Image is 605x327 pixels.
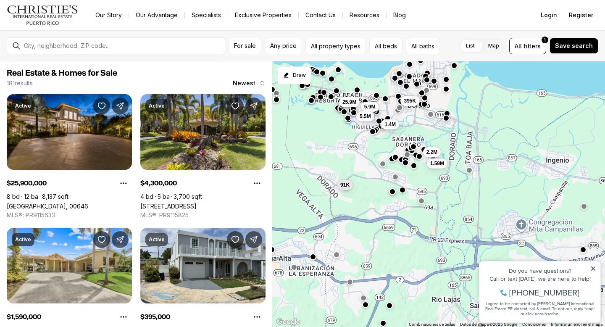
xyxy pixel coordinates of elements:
span: Any price [270,42,297,49]
p: Active [15,103,31,109]
span: Save search [555,42,593,49]
span: Register [569,12,593,18]
span: Newest [233,80,255,87]
button: All baths [406,38,440,54]
span: All [515,42,522,50]
span: I agree to be contacted by [PERSON_NAME] International Real Estate PR via text, call & email. To ... [11,52,120,68]
a: Exclusive Properties [228,9,298,21]
button: 1.4M [381,119,399,129]
a: Specialists [185,9,228,21]
span: 25.9M [342,98,356,105]
div: Do you have questions? [9,19,121,25]
p: 181 results [7,80,33,87]
p: Active [149,103,165,109]
span: [PHONE_NUMBER] [34,40,105,48]
a: Resources [343,9,386,21]
button: 5.9M [361,102,379,112]
button: 1.59M [427,158,447,169]
button: 91K [337,180,353,190]
span: Datos del mapa ©2025 Google [460,322,517,327]
button: Property options [249,175,266,192]
span: Login [541,12,557,18]
button: Save Property: 54 CAMINO DE ZORZAL [93,231,110,248]
a: Blog [387,9,413,21]
span: filters [523,42,541,50]
a: 323 DORADO BEACH EAST, DORADO PR, 00646 [7,203,88,210]
label: Map [481,38,506,53]
button: For sale [229,38,261,54]
button: Save Property: 500 PLANTATION DR #3-202 [227,98,244,114]
button: Share Property [245,98,262,114]
p: Active [15,236,31,243]
span: Real Estate & Homes for Sale [7,69,117,77]
button: Save Property: Quintas De Dorado LAUREL N #AA-21 [227,231,244,248]
button: Property options [115,309,132,325]
span: 5.9M [364,103,376,110]
button: Share Property [112,231,129,248]
label: List [459,38,481,53]
button: Property options [249,309,266,325]
button: Property options [115,175,132,192]
button: Start drawing [277,66,311,84]
a: 500 PLANTATION DR #3-202, DORADO PR, 00646 [140,203,197,210]
button: 25.9M [339,97,360,107]
button: Any price [265,38,302,54]
div: Call or text [DATE], we are here to help! [9,27,121,33]
button: Share Property [245,231,262,248]
span: 1.59M [430,160,444,167]
img: logo [7,5,79,25]
span: 1 [544,37,546,43]
span: 2.2M [426,148,438,155]
button: Contact Us [299,9,342,21]
a: Our Story [89,9,129,21]
button: Allfilters1 [509,38,546,54]
button: Save search [550,38,598,54]
button: Share Property [112,98,129,114]
button: 5.5M [356,111,374,121]
button: Save Property: 323 DORADO BEACH EAST [93,98,110,114]
span: For sale [234,42,256,49]
button: 2.2M [423,147,441,157]
button: Register [564,7,598,24]
button: Login [536,7,562,24]
span: 1.4M [384,121,396,128]
button: 395K [400,96,419,106]
button: All property types [305,38,366,54]
button: All beds [369,38,402,54]
span: 5.5M [360,113,371,120]
span: 395K [404,98,416,104]
span: 91K [340,182,350,188]
p: Active [149,236,165,243]
button: Newest [228,75,271,92]
a: Our Advantage [129,9,184,21]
